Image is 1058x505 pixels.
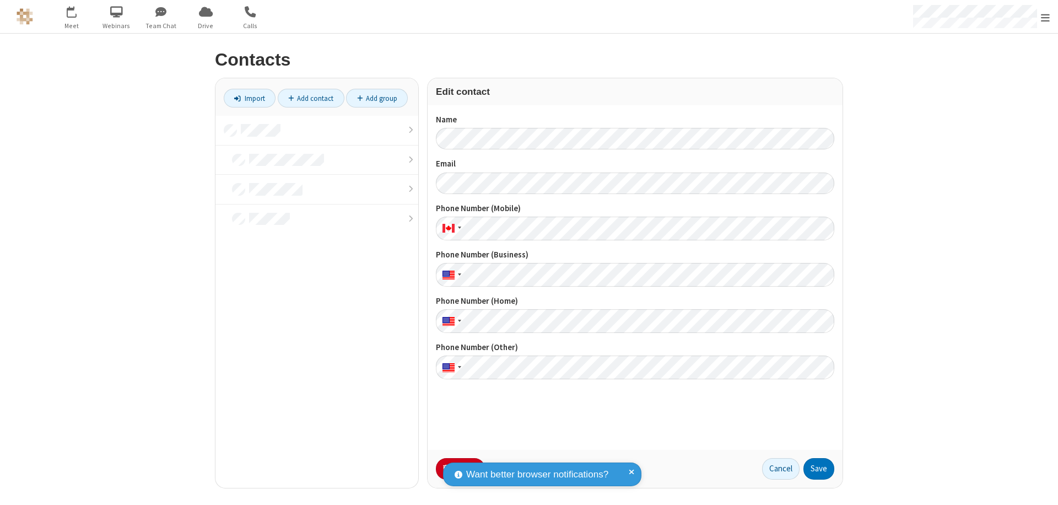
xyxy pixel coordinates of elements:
label: Phone Number (Home) [436,295,834,308]
label: Phone Number (Mobile) [436,202,834,215]
img: QA Selenium DO NOT DELETE OR CHANGE [17,8,33,25]
div: United States: + 1 [436,263,465,287]
span: Calls [230,21,271,31]
span: Meet [51,21,93,31]
label: Phone Number (Business) [436,249,834,261]
a: Import [224,89,276,108]
div: Canada: + 1 [436,217,465,240]
span: Team Chat [141,21,182,31]
div: United States: + 1 [436,309,465,333]
label: Name [436,114,834,126]
label: Email [436,158,834,170]
span: Want better browser notifications? [466,468,608,482]
label: Phone Number (Other) [436,341,834,354]
button: Delete [436,458,485,480]
a: Add contact [278,89,344,108]
div: 1 [74,6,82,14]
button: Save [803,458,834,480]
h3: Edit contact [436,87,834,97]
div: United States: + 1 [436,356,465,379]
a: Add group [346,89,408,108]
h2: Contacts [215,50,843,69]
button: Cancel [762,458,800,480]
span: Webinars [96,21,137,31]
span: Drive [185,21,226,31]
